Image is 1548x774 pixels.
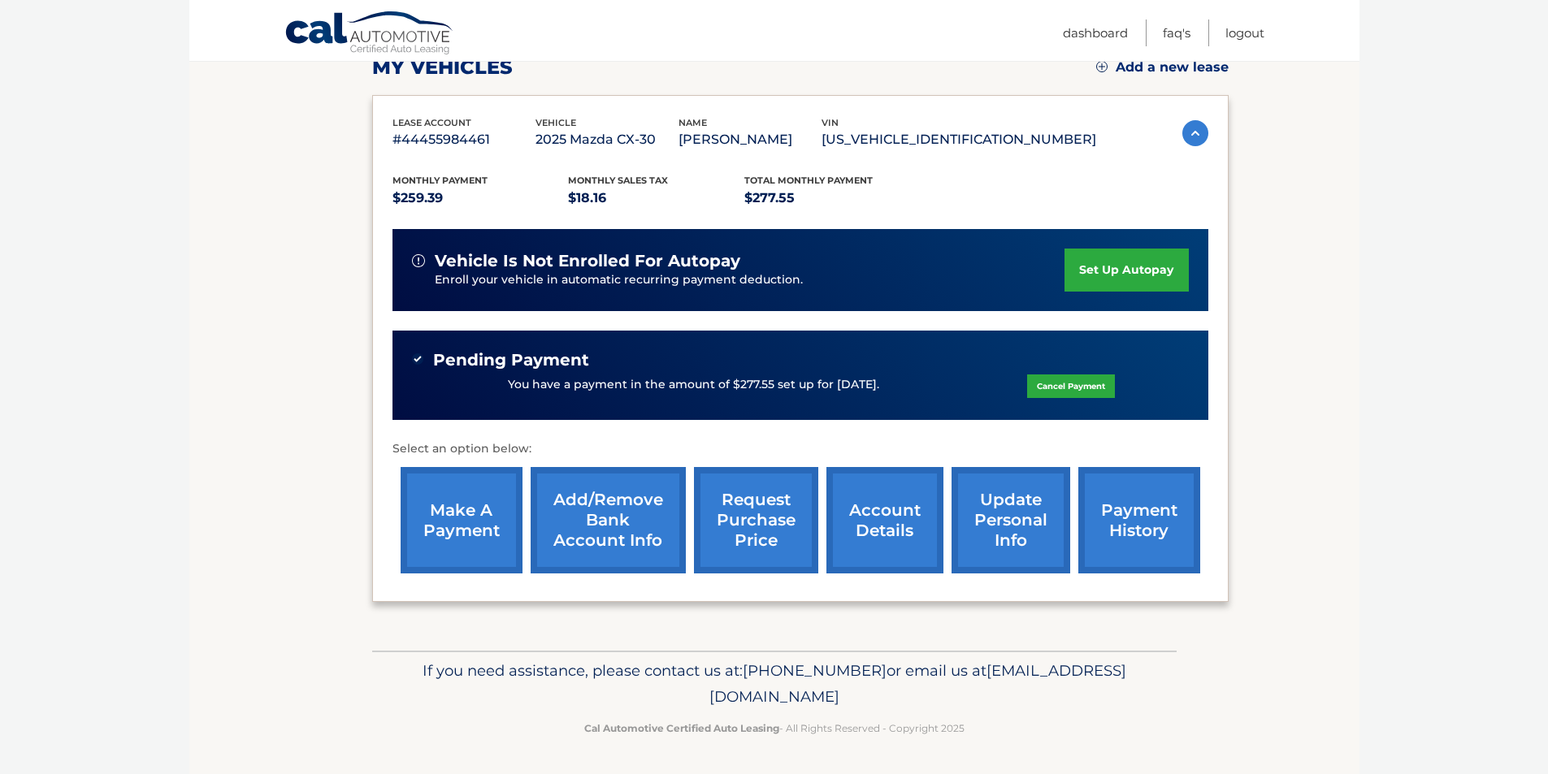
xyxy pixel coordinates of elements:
[1225,19,1264,46] a: Logout
[412,254,425,267] img: alert-white.svg
[568,175,668,186] span: Monthly sales Tax
[709,661,1126,706] span: [EMAIL_ADDRESS][DOMAIN_NAME]
[392,128,536,151] p: #44455984461
[435,271,1065,289] p: Enroll your vehicle in automatic recurring payment deduction.
[1096,61,1108,72] img: add.svg
[392,187,569,210] p: $259.39
[435,251,740,271] span: vehicle is not enrolled for autopay
[743,661,887,680] span: [PHONE_NUMBER]
[383,658,1166,710] p: If you need assistance, please contact us at: or email us at
[392,175,488,186] span: Monthly Payment
[568,187,744,210] p: $18.16
[822,128,1096,151] p: [US_VEHICLE_IDENTIFICATION_NUMBER]
[284,11,455,58] a: Cal Automotive
[1063,19,1128,46] a: Dashboard
[744,175,873,186] span: Total Monthly Payment
[1163,19,1190,46] a: FAQ's
[1182,120,1208,146] img: accordion-active.svg
[952,467,1070,573] a: update personal info
[584,722,779,734] strong: Cal Automotive Certified Auto Leasing
[536,117,576,128] span: vehicle
[412,353,423,365] img: check-green.svg
[383,720,1166,737] p: - All Rights Reserved - Copyright 2025
[1027,374,1115,398] a: Cancel Payment
[679,117,707,128] span: name
[1065,249,1188,292] a: set up autopay
[826,467,943,573] a: account details
[536,128,679,151] p: 2025 Mazda CX-30
[1078,467,1200,573] a: payment history
[744,187,921,210] p: $277.55
[508,376,879,394] p: You have a payment in the amount of $277.55 set up for [DATE].
[694,467,818,573] a: request purchase price
[392,117,471,128] span: lease account
[1096,59,1229,76] a: Add a new lease
[372,55,513,80] h2: my vehicles
[433,350,589,370] span: Pending Payment
[392,439,1208,459] p: Select an option below:
[679,128,822,151] p: [PERSON_NAME]
[822,117,839,128] span: vin
[401,467,523,573] a: make a payment
[531,467,686,573] a: Add/Remove bank account info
